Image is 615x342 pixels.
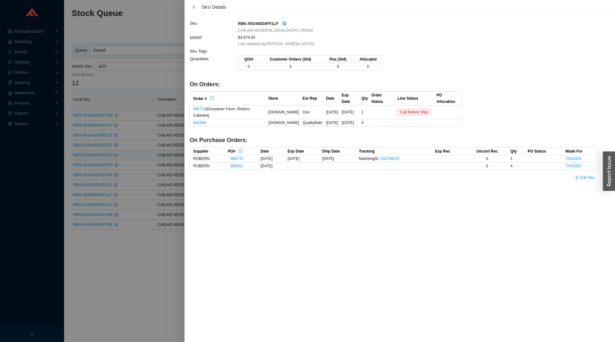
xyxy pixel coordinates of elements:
td: [Gossamer Farm- Robern Cabinets] [190,105,265,119]
th: Line Status [394,92,433,105]
td: [DATE] [319,155,356,163]
span: Call Before Ship [398,109,430,115]
th: Ship Date [319,147,356,155]
td: 0 [351,63,382,71]
button: Close [190,4,198,10]
td: 5 [322,63,351,71]
strong: RBN AR2440D4FP1LP [238,21,278,26]
h4: On Purchase Orders: [190,136,598,144]
th: Tracking [356,147,431,155]
td: 5 [256,63,322,71]
td: ROBERN [190,163,225,170]
th: PO Allocation [433,92,462,105]
div: $4,579.00 [238,34,598,41]
h4: On Orders: [190,80,598,88]
th: Order # [190,92,265,105]
th: Qty [507,147,524,155]
th: Qty [358,92,368,105]
span: google [282,21,287,26]
a: 989261 [230,164,243,168]
a: 941646 [193,121,206,125]
th: Made For [562,147,598,155]
th: Exp Rec [432,147,464,155]
a: L54736234 [380,156,399,161]
th: Exp Date [339,92,358,105]
td: Sku [190,20,238,34]
td: 1 [507,155,524,163]
span: export [210,96,214,101]
td: [DOMAIN_NAME] [265,105,299,119]
th: QOH [238,56,256,63]
td: 4 [507,163,524,170]
a: google [282,20,287,27]
i: Last updated by [PERSON_NAME] on [DATE] [238,42,315,46]
td: [DATE] [323,119,339,127]
td: Sku Tags [190,47,238,55]
td: [DOMAIN_NAME] [265,119,299,127]
td: [DATE] [257,163,284,170]
td: [DATE] [284,155,319,163]
button: export [209,95,215,100]
span: CAB,AiO RESERVE,24X40,D4,FP,L,PERIM [238,27,313,34]
th: Pos (Std) [322,56,351,63]
th: Allocated [351,56,382,63]
td: MSRP [190,34,238,47]
th: Customer Orders (Std) [256,56,322,63]
th: Unconf Rec [464,147,507,155]
td: [DATE] [323,105,339,119]
div: SKU Details [202,4,610,11]
a: TAGGED [566,156,582,161]
a: TAGGED [566,164,582,168]
td: QualityBath [299,119,323,127]
td: Mainfreight : [356,155,431,163]
td: ROBERN [190,155,225,163]
span: export [238,149,243,154]
td: 4 [358,119,368,127]
th: Exp Date [284,147,319,155]
th: PO# [225,147,257,155]
button: editEdit Sku [571,173,598,182]
th: Ext Rep [299,92,323,105]
th: Date [323,92,339,105]
th: Order Status [368,92,394,105]
th: Date [257,147,284,155]
span: edit [575,176,579,180]
td: 0 [238,63,256,71]
span: Edit Sku [580,174,594,181]
th: PO Status [524,147,562,155]
td: Dov [299,105,323,119]
th: Supplier [190,147,225,155]
a: 940714 [193,107,206,111]
td: [DATE] [339,105,358,119]
td: [DATE] [257,155,284,163]
span: close [192,5,196,9]
td: [DATE] [339,119,358,127]
a: 988770 [230,156,243,161]
td: Quantities [190,55,238,74]
td: 0 [464,163,507,170]
td: 1 [358,105,368,119]
button: export [238,148,243,153]
th: Store [265,92,299,105]
td: 0 [464,155,507,163]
